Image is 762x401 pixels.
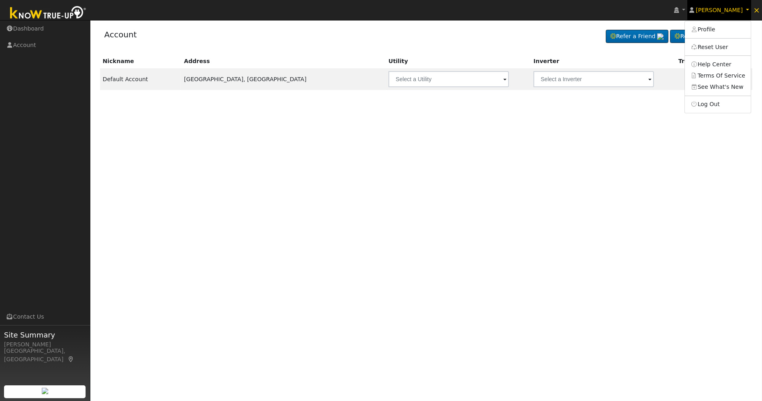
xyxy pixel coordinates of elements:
a: Profile [685,24,751,35]
a: Help Center [685,59,751,70]
a: See What's New [685,81,751,92]
td: [GEOGRAPHIC_DATA], [GEOGRAPHIC_DATA] [181,68,386,90]
span: Site Summary [4,329,86,340]
div: [PERSON_NAME] [4,340,86,349]
div: Utility [388,57,528,65]
input: Select a Inverter [533,71,654,87]
a: Reset User [685,41,751,53]
a: Account [104,30,137,39]
div: Nickname [103,57,178,65]
a: Log Out [685,99,751,110]
a: Terms Of Service [685,70,751,81]
div: True-Up [678,57,721,65]
a: Map [67,356,75,362]
img: Know True-Up [6,4,90,23]
input: Select a Utility [388,71,509,87]
a: Refer a Friend [606,30,668,43]
span: × [753,5,760,15]
div: Inverter [533,57,673,65]
img: retrieve [657,33,664,40]
td: Default Account [100,68,181,90]
span: [PERSON_NAME] [696,7,743,13]
div: Address [184,57,383,65]
div: [GEOGRAPHIC_DATA], [GEOGRAPHIC_DATA] [4,347,86,364]
a: Request a Cleaning [670,30,748,43]
img: retrieve [42,388,48,394]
